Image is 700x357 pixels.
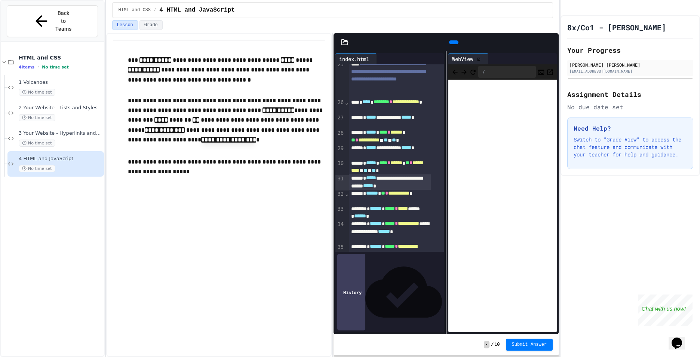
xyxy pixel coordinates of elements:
[484,341,489,348] span: -
[345,100,349,106] span: Fold line
[19,156,102,162] span: 4 HTML and JavaScript
[335,190,345,206] div: 32
[448,53,488,64] div: WebView
[669,327,693,350] iframe: chat widget
[19,105,102,111] span: 2 Your Website - Lists and Styles
[335,129,345,145] div: 28
[37,64,39,70] span: •
[19,54,102,61] span: HTML and CSS
[567,103,693,112] div: No due date set
[569,68,691,74] div: [EMAIL_ADDRESS][DOMAIN_NAME]
[337,254,365,330] div: History
[345,191,349,197] span: Fold line
[139,20,163,30] button: Grade
[335,55,373,63] div: index.html
[335,114,345,129] div: 27
[19,114,55,121] span: No time set
[537,67,545,76] button: Console
[478,66,536,78] div: /
[451,67,459,76] span: Back
[335,221,345,244] div: 34
[638,295,693,326] iframe: chat widget
[569,61,691,68] div: [PERSON_NAME] [PERSON_NAME]
[19,140,55,147] span: No time set
[112,20,138,30] button: Lesson
[574,124,687,133] h3: Need Help?
[574,136,687,158] p: Switch to "Grade View" to access the chat feature and communicate with your teacher for help and ...
[335,145,345,160] div: 29
[19,79,102,86] span: 1 Volcanoes
[546,67,554,76] button: Open in new tab
[335,205,345,221] div: 33
[159,6,235,15] span: 4 HTML and JavaScript
[335,244,345,266] div: 35
[567,89,693,100] h2: Assignment Details
[19,130,102,137] span: 3 Your Website - Hyperlinks and Images
[7,5,98,37] button: Back to Teams
[335,99,345,114] div: 26
[19,165,55,172] span: No time set
[119,7,151,13] span: HTML and CSS
[335,53,377,64] div: index.html
[335,175,345,190] div: 31
[448,80,557,333] iframe: Web Preview
[494,342,500,348] span: 10
[512,342,547,348] span: Submit Answer
[491,342,494,348] span: /
[55,9,72,33] span: Back to Teams
[335,61,345,99] div: 25
[19,89,55,96] span: No time set
[460,67,468,76] span: Forward
[154,7,156,13] span: /
[42,65,69,70] span: No time set
[448,55,477,63] div: WebView
[19,65,34,70] span: 4 items
[506,339,553,351] button: Submit Answer
[469,67,477,76] button: Refresh
[335,160,345,175] div: 30
[567,22,666,33] h1: 8x/Co1 - [PERSON_NAME]
[567,45,693,55] h2: Your Progress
